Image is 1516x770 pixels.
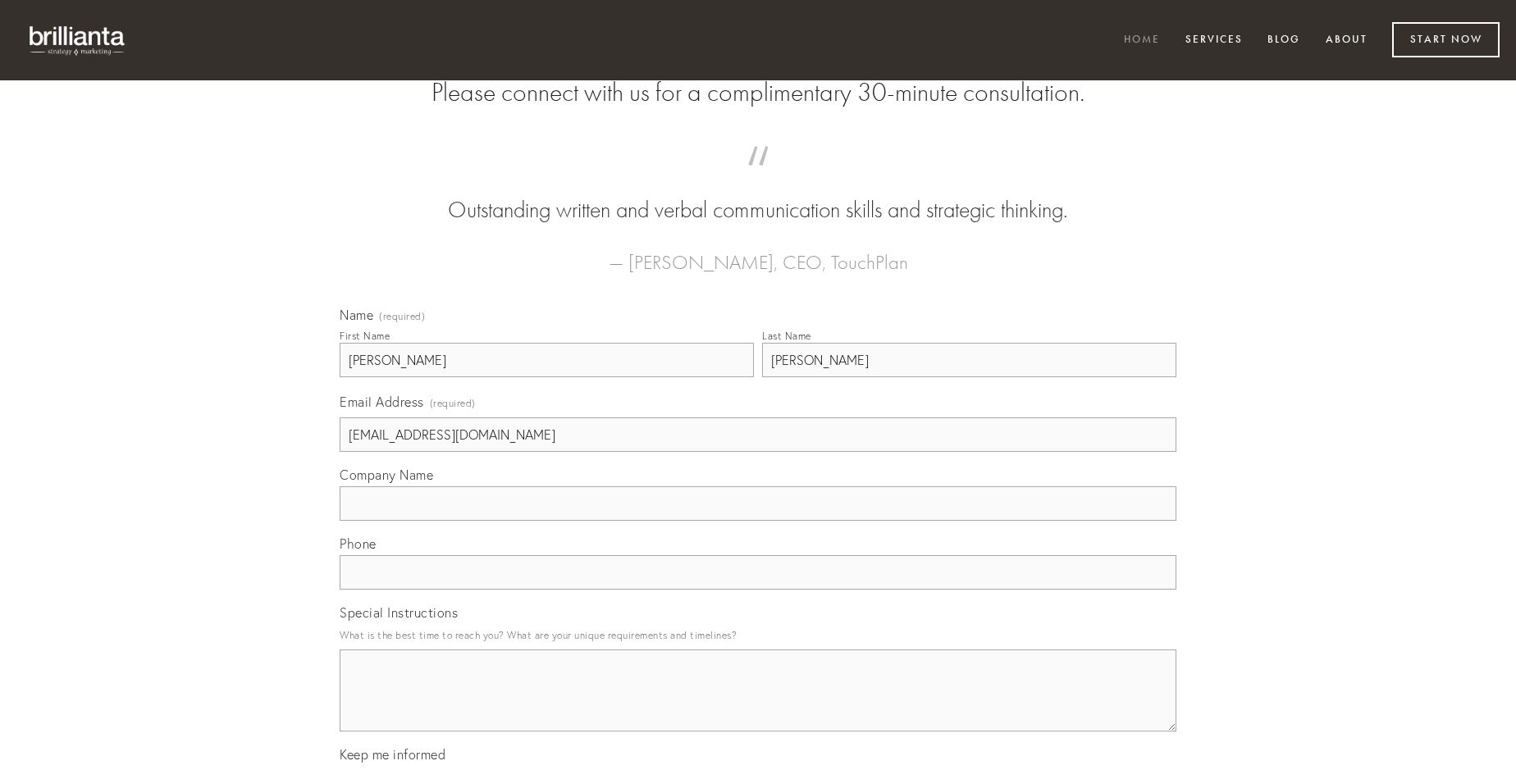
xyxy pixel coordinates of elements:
[340,746,445,763] span: Keep me informed
[1315,27,1378,54] a: About
[340,77,1176,108] h2: Please connect with us for a complimentary 30-minute consultation.
[340,467,433,483] span: Company Name
[762,330,811,342] div: Last Name
[340,330,390,342] div: First Name
[340,604,458,621] span: Special Instructions
[1257,27,1311,54] a: Blog
[340,307,373,323] span: Name
[340,394,424,410] span: Email Address
[16,16,139,64] img: brillianta - research, strategy, marketing
[366,162,1150,194] span: “
[366,162,1150,226] blockquote: Outstanding written and verbal communication skills and strategic thinking.
[366,226,1150,279] figcaption: — [PERSON_NAME], CEO, TouchPlan
[340,535,377,552] span: Phone
[1175,27,1253,54] a: Services
[430,392,476,414] span: (required)
[1113,27,1171,54] a: Home
[1392,22,1500,57] a: Start Now
[379,312,425,321] span: (required)
[340,624,1176,646] p: What is the best time to reach you? What are your unique requirements and timelines?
